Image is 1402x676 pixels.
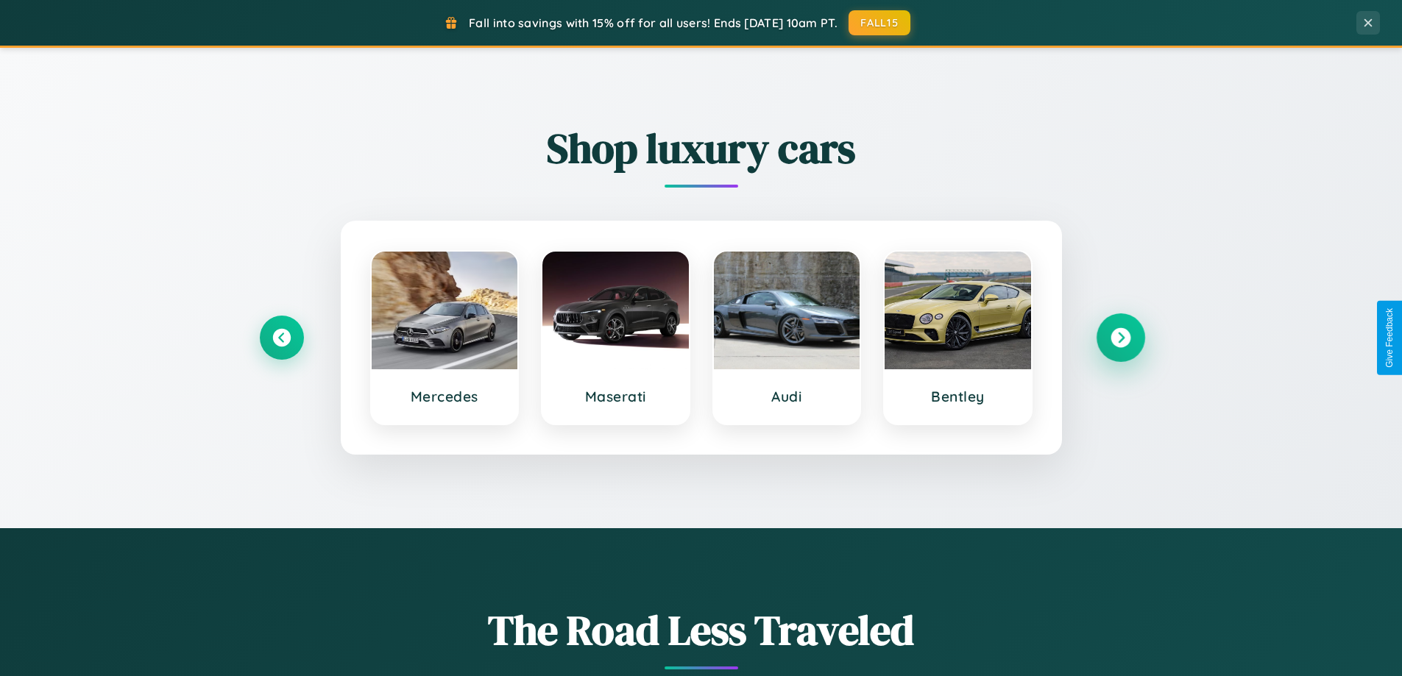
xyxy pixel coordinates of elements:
[1384,308,1395,368] div: Give Feedback
[469,15,838,30] span: Fall into savings with 15% off for all users! Ends [DATE] 10am PT.
[386,388,503,405] h3: Mercedes
[849,10,910,35] button: FALL15
[260,602,1143,658] h1: The Road Less Traveled
[557,388,674,405] h3: Maserati
[729,388,846,405] h3: Audi
[899,388,1016,405] h3: Bentley
[260,120,1143,177] h2: Shop luxury cars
